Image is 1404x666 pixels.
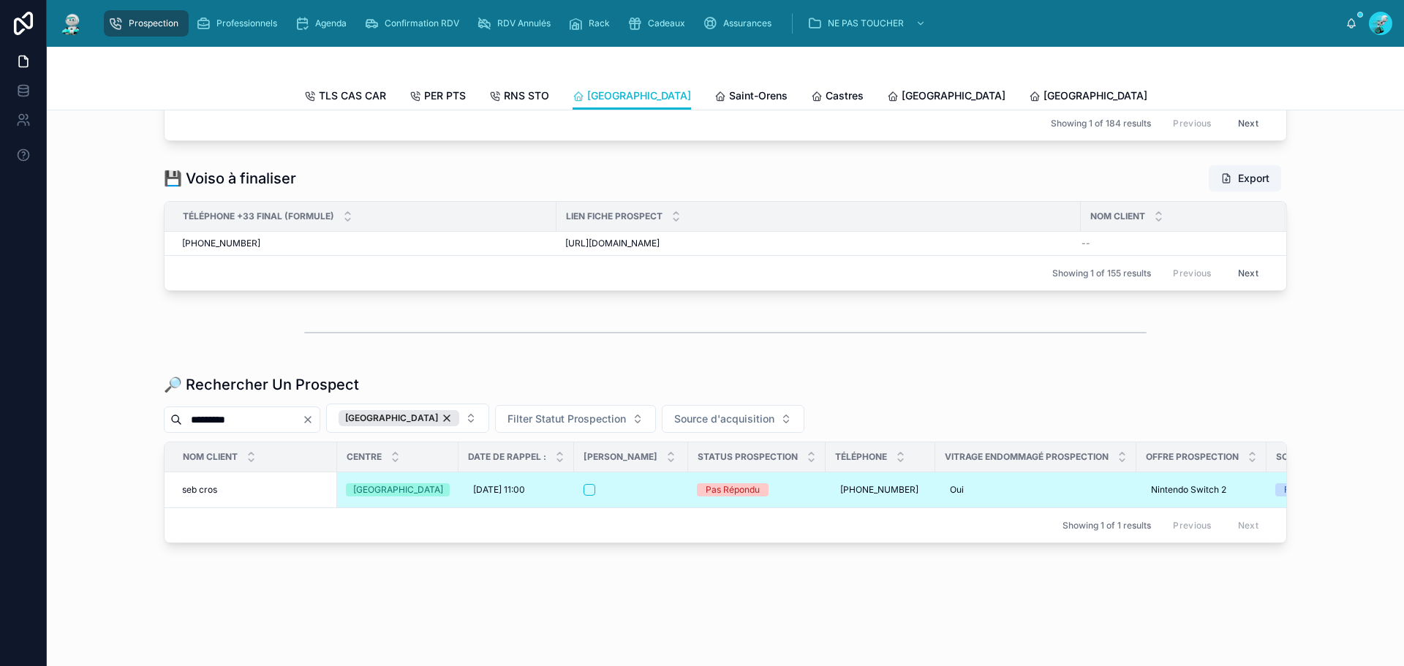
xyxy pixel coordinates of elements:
span: NE PAS TOUCHER [828,18,904,29]
button: Select Button [495,405,656,433]
button: Export [1209,165,1281,192]
a: Rack [564,10,620,37]
span: Assurances [723,18,771,29]
div: [GEOGRAPHIC_DATA] [353,483,443,496]
div: Facebook [1284,483,1325,496]
a: Oui [944,478,1128,502]
span: Nom Client [1090,211,1145,222]
a: -- [1082,238,1268,249]
button: Select Button [326,404,489,433]
span: Status Prospection [698,451,798,463]
span: Source d'acquisition [674,412,774,426]
button: Next [1228,112,1269,135]
a: Assurances [698,10,782,37]
span: Source d'acquisition [1276,451,1381,463]
span: Showing 1 of 1 results [1063,520,1151,531]
div: Pas Répondu [706,483,760,496]
button: Select Button [662,405,804,433]
span: Cadeaux [648,18,685,29]
span: [PHONE_NUMBER] [840,484,918,496]
span: Téléphone [835,451,887,463]
a: Saint-Orens [714,83,788,112]
span: Filter Statut Prospection [507,412,626,426]
div: [GEOGRAPHIC_DATA] [339,410,459,426]
span: Showing 1 of 184 results [1051,118,1151,129]
span: Nom Client [183,451,238,463]
span: Rack [589,18,610,29]
a: [GEOGRAPHIC_DATA] [887,83,1005,112]
a: Agenda [290,10,357,37]
h1: 💾 Voiso à finaliser [164,168,296,189]
a: RNS STO [489,83,549,112]
a: Cadeaux [623,10,695,37]
a: Facebook [1275,483,1400,496]
span: Offre Prospection [1146,451,1239,463]
span: Showing 1 of 155 results [1052,268,1151,279]
span: Oui [950,484,964,496]
a: [GEOGRAPHIC_DATA] [1029,83,1147,112]
span: [URL][DOMAIN_NAME] [565,238,660,249]
span: [GEOGRAPHIC_DATA] [902,88,1005,103]
a: RDV Annulés [472,10,561,37]
span: Téléphone +33 Final (formule) [183,211,334,222]
span: seb cros [182,484,217,496]
div: scrollable content [97,7,1345,39]
a: [PHONE_NUMBER] [182,238,548,249]
a: Confirmation RDV [360,10,469,37]
span: [GEOGRAPHIC_DATA] [1043,88,1147,103]
a: Professionnels [192,10,287,37]
span: TLS CAS CAR [319,88,386,103]
span: RDV Annulés [497,18,551,29]
span: Agenda [315,18,347,29]
span: Professionnels [216,18,277,29]
span: Nintendo Switch 2 [1151,484,1226,496]
h1: 🔎 Rechercher Un Prospect [164,374,359,395]
a: Nintendo Switch 2 [1145,478,1258,502]
a: [PHONE_NUMBER] [834,478,926,502]
img: App logo [58,12,85,35]
a: Castres [811,83,864,112]
span: PER PTS [424,88,466,103]
button: Clear [302,414,320,425]
span: Vitrage endommagé Prospection [945,451,1109,463]
span: [PHONE_NUMBER] [182,238,260,249]
span: Date de Rappel : [468,451,546,463]
span: RNS STO [504,88,549,103]
span: Saint-Orens [729,88,788,103]
button: Unselect TOULOUSE [339,410,459,426]
a: [URL][DOMAIN_NAME] [565,238,1072,249]
span: Castres [826,88,864,103]
a: [GEOGRAPHIC_DATA] [573,83,691,110]
span: Confirmation RDV [385,18,459,29]
span: Lien Fiche Prospect [566,211,663,222]
a: Pas Répondu [697,483,817,496]
span: [DATE] 11:00 [473,484,525,496]
span: [GEOGRAPHIC_DATA] [587,88,691,103]
span: Centre [347,451,382,463]
a: [GEOGRAPHIC_DATA] [346,483,450,496]
a: seb cros [182,484,328,496]
a: NE PAS TOUCHER [803,10,933,37]
button: Next [1228,262,1269,284]
span: Prospection [129,18,178,29]
a: PER PTS [409,83,466,112]
span: [PERSON_NAME] [584,451,657,463]
a: Prospection [104,10,189,37]
span: -- [1082,238,1090,249]
a: TLS CAS CAR [304,83,386,112]
a: [DATE] 11:00 [467,478,565,502]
